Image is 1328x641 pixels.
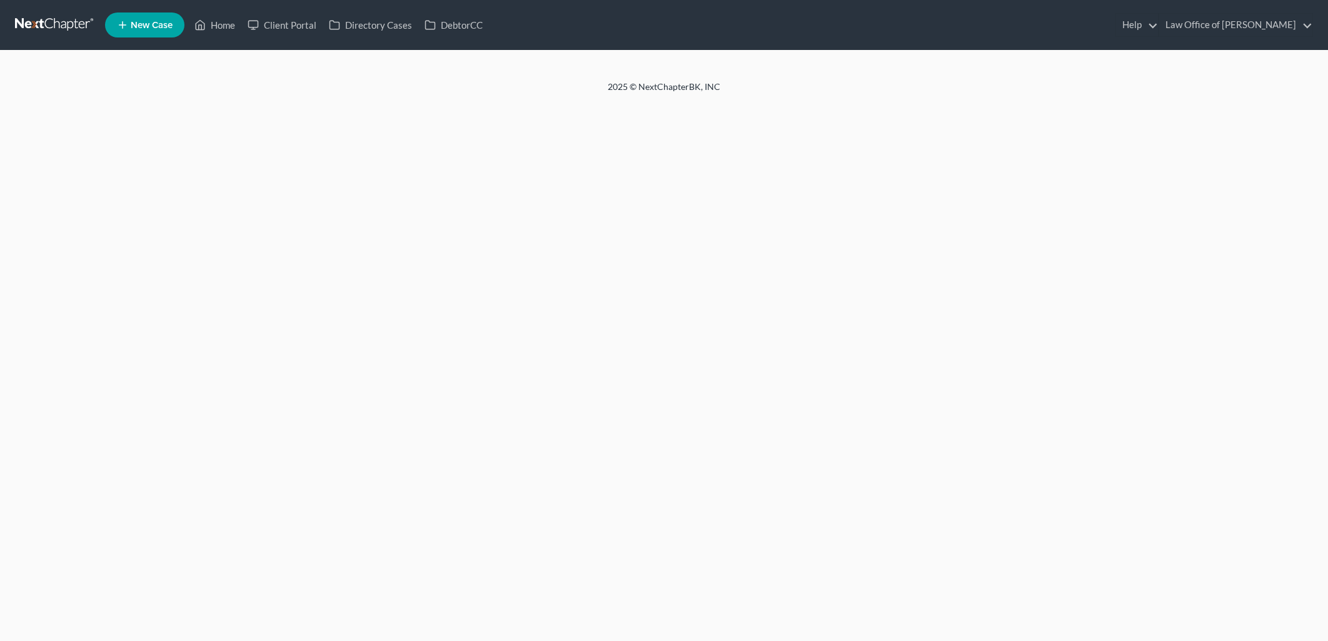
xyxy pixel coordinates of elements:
[105,12,184,37] new-legal-case-button: New Case
[188,14,241,36] a: Home
[323,14,418,36] a: Directory Cases
[1159,14,1312,36] a: Law Office of [PERSON_NAME]
[1116,14,1158,36] a: Help
[241,14,323,36] a: Client Portal
[308,81,1020,103] div: 2025 © NextChapterBK, INC
[418,14,489,36] a: DebtorCC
